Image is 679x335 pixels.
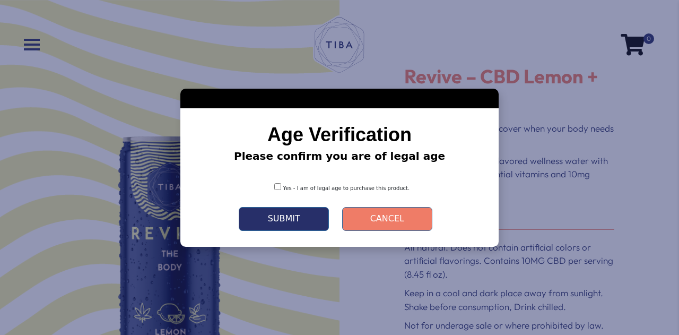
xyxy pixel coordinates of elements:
button: Submit [239,207,329,231]
button: Cancel [342,207,432,231]
span: Yes - I am of legal age to purchase this product. [283,185,410,191]
h2: Age Verification [196,124,483,145]
p: Please confirm you are of legal age [196,148,483,164]
a: Cancel [334,207,440,231]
